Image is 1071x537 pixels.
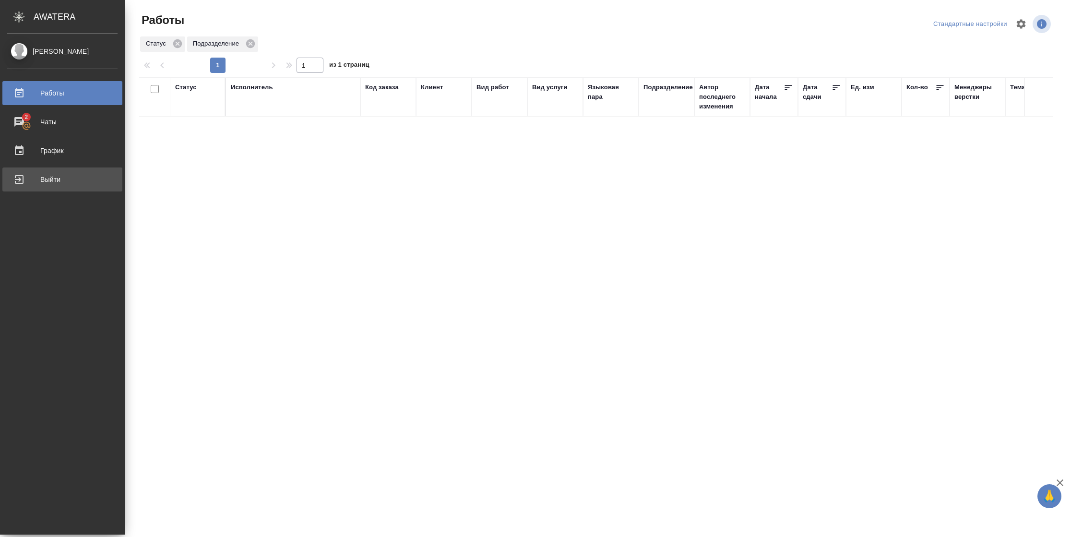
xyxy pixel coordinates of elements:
[803,83,832,102] div: Дата сдачи
[755,83,784,102] div: Дата начала
[1010,12,1033,36] span: Настроить таблицу
[2,139,122,163] a: График
[954,83,1000,102] div: Менеджеры верстки
[193,39,242,48] p: Подразделение
[175,83,197,92] div: Статус
[1041,486,1058,506] span: 🙏
[2,110,122,134] a: 2Чаты
[931,17,1010,32] div: split button
[7,143,118,158] div: График
[7,115,118,129] div: Чаты
[7,172,118,187] div: Выйти
[231,83,273,92] div: Исполнитель
[643,83,693,92] div: Подразделение
[187,36,258,52] div: Подразделение
[365,83,399,92] div: Код заказа
[7,86,118,100] div: Работы
[1037,484,1061,508] button: 🙏
[19,112,34,122] span: 2
[588,83,634,102] div: Языковая пара
[906,83,928,92] div: Кол-во
[699,83,745,111] div: Автор последнего изменения
[7,46,118,57] div: [PERSON_NAME]
[2,81,122,105] a: Работы
[2,167,122,191] a: Выйти
[140,36,185,52] div: Статус
[329,59,369,73] span: из 1 страниц
[146,39,169,48] p: Статус
[1010,83,1039,92] div: Тематика
[139,12,184,28] span: Работы
[532,83,568,92] div: Вид услуги
[851,83,874,92] div: Ед. изм
[1033,15,1053,33] span: Посмотреть информацию
[421,83,443,92] div: Клиент
[476,83,509,92] div: Вид работ
[34,7,125,26] div: AWATERA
